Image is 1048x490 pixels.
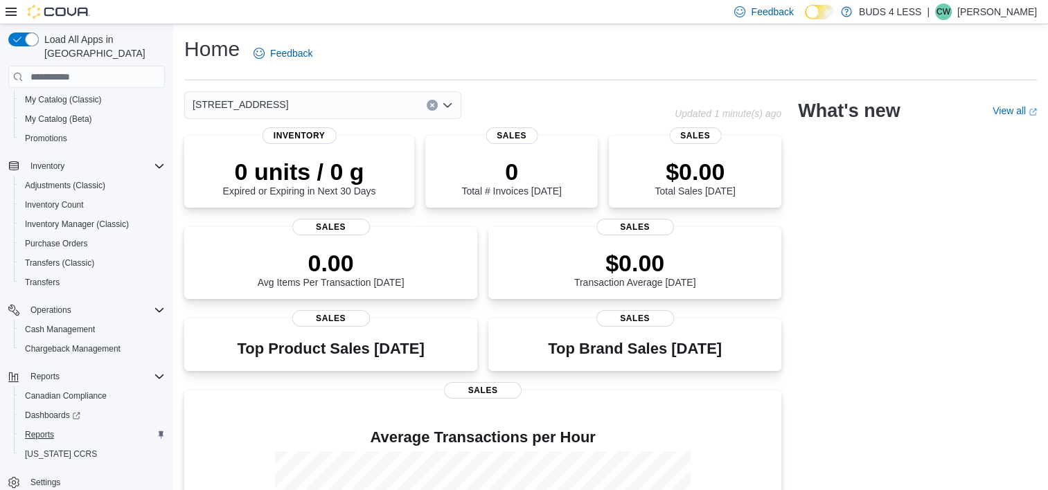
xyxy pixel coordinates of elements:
span: Sales [292,219,370,235]
span: Transfers [19,274,165,291]
button: My Catalog (Beta) [14,109,170,129]
div: Total Sales [DATE] [655,158,735,197]
p: 0 units / 0 g [223,158,376,185]
span: Reports [30,371,60,382]
a: Chargeback Management [19,341,126,357]
button: Inventory [25,158,70,174]
div: Expired or Expiring in Next 30 Days [223,158,376,197]
span: [STREET_ADDRESS] [193,96,288,113]
svg: External link [1029,108,1037,116]
button: Operations [3,300,170,320]
span: Operations [25,302,165,318]
p: 0.00 [258,249,405,277]
span: Reports [25,429,54,440]
button: Open list of options [442,100,453,111]
p: $0.00 [655,158,735,185]
a: Adjustments (Classic) [19,177,111,194]
span: Inventory [30,161,64,172]
h1: Home [184,35,240,63]
button: Reports [14,425,170,444]
span: Sales [486,127,538,144]
button: Canadian Compliance [14,386,170,406]
button: Cash Management [14,320,170,339]
span: Canadian Compliance [19,388,165,404]
input: Dark Mode [805,5,834,19]
button: Inventory [3,156,170,176]
div: Transaction Average [DATE] [574,249,696,288]
button: Inventory Manager (Classic) [14,215,170,234]
span: Adjustments (Classic) [25,180,105,191]
a: Dashboards [19,407,86,424]
p: $0.00 [574,249,696,277]
button: Transfers (Classic) [14,253,170,273]
span: My Catalog (Beta) [19,111,165,127]
span: Adjustments (Classic) [19,177,165,194]
a: My Catalog (Beta) [19,111,98,127]
a: Inventory Count [19,197,89,213]
span: Transfers (Classic) [25,257,94,269]
span: Cash Management [19,321,165,338]
button: Clear input [427,100,438,111]
a: Cash Management [19,321,100,338]
a: Reports [19,426,60,443]
button: Reports [3,367,170,386]
span: Canadian Compliance [25,390,107,401]
button: Purchase Orders [14,234,170,253]
span: Dark Mode [805,19,806,20]
button: My Catalog (Classic) [14,90,170,109]
a: Promotions [19,130,73,147]
a: Inventory Manager (Classic) [19,216,134,233]
h3: Top Product Sales [DATE] [237,341,424,357]
span: Transfers [25,277,60,288]
span: Reports [25,368,165,385]
p: 0 [461,158,561,185]
a: Transfers [19,274,65,291]
button: Reports [25,368,65,385]
p: [PERSON_NAME] [957,3,1037,20]
div: Total # Invoices [DATE] [461,158,561,197]
button: Chargeback Management [14,339,170,359]
span: Sales [292,310,370,327]
h3: Top Brand Sales [DATE] [548,341,722,357]
span: Promotions [19,130,165,147]
span: [US_STATE] CCRS [25,448,97,460]
span: My Catalog (Beta) [25,114,92,125]
a: Dashboards [14,406,170,425]
a: View allExternal link [993,105,1037,116]
span: Cash Management [25,324,95,335]
button: Promotions [14,129,170,148]
span: CW [936,3,950,20]
button: Adjustments (Classic) [14,176,170,195]
h4: Average Transactions per Hour [195,429,770,446]
a: Transfers (Classic) [19,255,100,271]
span: Dashboards [25,410,80,421]
span: My Catalog (Classic) [19,91,165,108]
span: Inventory Manager (Classic) [19,216,165,233]
p: Updated 1 minute(s) ago [675,108,781,119]
span: Inventory Manager (Classic) [25,219,129,230]
a: Purchase Orders [19,235,94,252]
span: Washington CCRS [19,446,165,462]
p: BUDS 4 LESS [859,3,921,20]
a: Canadian Compliance [19,388,112,404]
button: Operations [25,302,77,318]
span: Purchase Orders [19,235,165,252]
p: | [927,3,930,20]
span: Chargeback Management [25,343,121,354]
span: Operations [30,305,71,316]
span: Feedback [751,5,793,19]
span: Chargeback Management [19,341,165,357]
span: Purchase Orders [25,238,88,249]
span: Inventory [263,127,337,144]
div: Cody Woods [935,3,952,20]
span: Settings [30,477,60,488]
button: Inventory Count [14,195,170,215]
span: Sales [596,310,674,327]
span: Load All Apps in [GEOGRAPHIC_DATA] [39,33,165,60]
span: Inventory Count [25,199,84,210]
span: Promotions [25,133,67,144]
span: Feedback [270,46,312,60]
span: Sales [596,219,674,235]
span: Inventory [25,158,165,174]
span: Sales [669,127,721,144]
